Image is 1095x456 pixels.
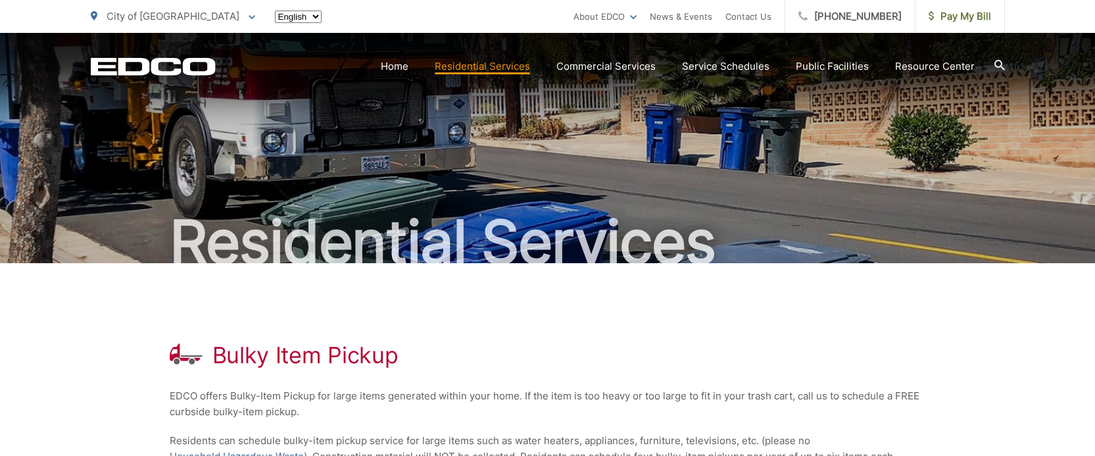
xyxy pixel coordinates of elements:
a: Residential Services [435,59,530,74]
p: EDCO offers Bulky-Item Pickup for large items generated within your home. If the item is too heav... [170,388,926,420]
a: EDCD logo. Return to the homepage. [91,57,216,76]
a: Contact Us [725,9,771,24]
a: Public Facilities [796,59,869,74]
a: Service Schedules [682,59,769,74]
span: City of [GEOGRAPHIC_DATA] [107,10,239,22]
span: Pay My Bill [929,9,991,24]
select: Select a language [275,11,322,23]
a: Home [381,59,408,74]
a: Commercial Services [556,59,656,74]
h2: Residential Services [91,209,1005,275]
h1: Bulky Item Pickup [212,342,399,368]
a: News & Events [650,9,712,24]
a: About EDCO [573,9,637,24]
a: Resource Center [895,59,975,74]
